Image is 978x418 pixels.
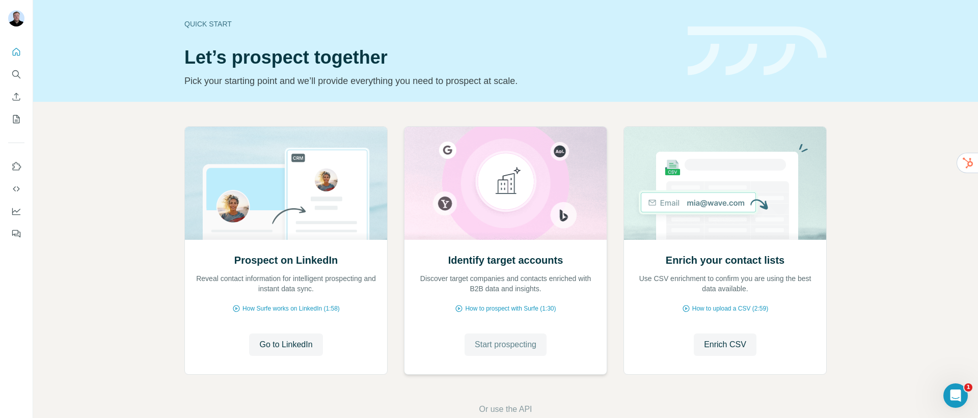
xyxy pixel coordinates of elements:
button: Go to LinkedIn [249,333,322,356]
img: banner [688,26,827,76]
button: Or use the API [479,403,532,415]
button: Dashboard [8,202,24,220]
h1: Let’s prospect together [184,47,675,68]
button: Feedback [8,225,24,243]
iframe: Intercom live chat [943,383,968,408]
button: Enrich CSV [694,333,756,356]
span: Go to LinkedIn [259,339,312,351]
p: Use CSV enrichment to confirm you are using the best data available. [634,273,816,294]
img: Avatar [8,10,24,26]
img: Prospect on LinkedIn [184,127,388,240]
button: Start prospecting [465,333,547,356]
button: Use Surfe on LinkedIn [8,157,24,176]
button: Enrich CSV [8,88,24,106]
p: Pick your starting point and we’ll provide everything you need to prospect at scale. [184,74,675,88]
span: How to upload a CSV (2:59) [692,304,768,313]
button: Search [8,65,24,83]
div: Quick start [184,19,675,29]
span: Start prospecting [475,339,536,351]
button: Quick start [8,43,24,61]
span: How Surfe works on LinkedIn (1:58) [242,304,340,313]
img: Identify target accounts [404,127,607,240]
h2: Identify target accounts [448,253,563,267]
img: Enrich your contact lists [623,127,827,240]
span: Enrich CSV [704,339,746,351]
button: My lists [8,110,24,128]
h2: Enrich your contact lists [666,253,784,267]
p: Reveal contact information for intelligent prospecting and instant data sync. [195,273,377,294]
p: Discover target companies and contacts enriched with B2B data and insights. [415,273,596,294]
h2: Prospect on LinkedIn [234,253,338,267]
button: Use Surfe API [8,180,24,198]
span: 1 [964,383,972,392]
span: How to prospect with Surfe (1:30) [465,304,556,313]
